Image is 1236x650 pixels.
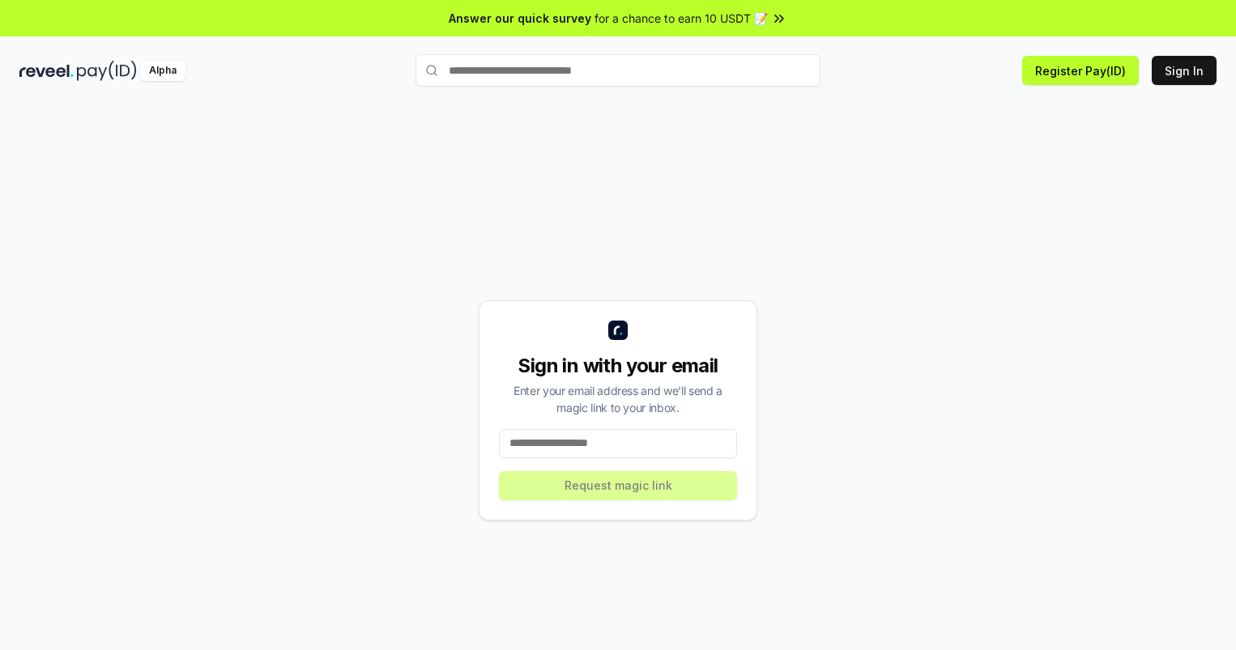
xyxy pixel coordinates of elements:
img: logo_small [608,321,628,340]
div: Sign in with your email [499,353,737,379]
div: Alpha [140,61,185,81]
div: Enter your email address and we’ll send a magic link to your inbox. [499,382,737,416]
span: for a chance to earn 10 USDT 📝 [595,10,768,27]
img: reveel_dark [19,61,74,81]
img: pay_id [77,61,137,81]
span: Answer our quick survey [449,10,591,27]
button: Register Pay(ID) [1022,56,1139,85]
button: Sign In [1152,56,1217,85]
